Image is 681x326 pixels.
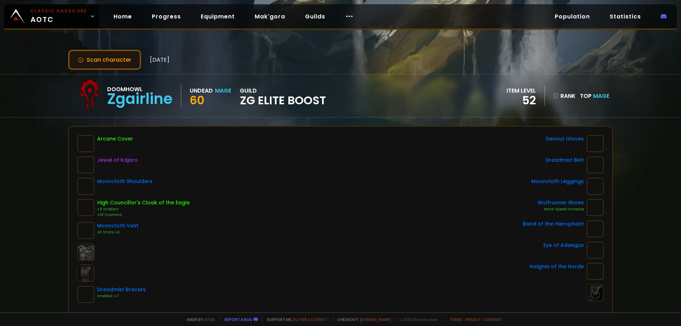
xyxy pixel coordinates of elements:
[108,9,138,24] a: Home
[593,92,609,100] span: Mage
[97,286,146,293] div: Dreadmist Bracers
[146,9,187,24] a: Progress
[77,156,94,173] img: item-19601
[604,9,647,24] a: Statistics
[587,178,604,195] img: item-14137
[546,156,584,164] div: Dreadmist Belt
[97,206,190,212] div: +9 Intellect
[240,95,326,106] span: ZG Elite Boost
[204,317,215,322] a: a fan
[546,135,584,143] div: Devout Gloves
[587,199,604,216] img: item-13101
[506,95,536,106] div: 52
[68,50,141,70] button: Scan character
[97,293,146,299] div: Intellect +7
[333,317,391,322] span: Checkout
[465,317,481,322] a: Privacy
[299,9,331,24] a: Guilds
[31,8,87,14] small: Classic Hardcore
[240,86,326,106] div: guild
[77,286,94,303] img: item-16703
[31,8,87,25] span: AOTC
[107,94,172,104] div: Zgairline
[225,317,252,322] a: Report a bug
[530,263,584,270] div: Insignia of the Horde
[183,317,215,322] span: Made by
[587,263,604,280] img: item-209623
[195,9,240,24] a: Equipment
[580,92,609,100] div: Top
[97,212,190,218] div: +10 Stamina
[587,220,604,237] img: item-13096
[523,220,584,228] div: Band of the Hierophant
[249,9,291,24] a: Mak'gora
[360,317,391,322] a: [DOMAIN_NAME]
[293,317,328,322] a: Buy me a coffee
[190,86,213,95] div: Undead
[150,55,170,64] span: [DATE]
[538,206,584,212] div: Minor Speed Increase
[531,178,584,185] div: Mooncloth Leggings
[215,86,231,95] div: Mage
[97,230,138,235] div: All Stats +3
[190,92,204,108] span: 60
[587,135,604,152] img: item-16692
[97,222,138,230] div: Mooncloth Vest
[483,317,502,322] a: Consent
[587,156,604,173] img: item-16702
[449,317,463,322] a: Terms
[77,178,94,195] img: item-14139
[97,135,133,143] div: Arcane Cover
[553,92,576,100] div: rank
[538,199,584,206] div: Wolfrunner Shoes
[549,9,596,24] a: Population
[77,199,94,216] img: item-10138
[395,317,438,322] span: v. d752d5 - production
[543,242,584,249] div: Eye of Adaegus
[97,199,190,206] div: High Councillor's Cloak of the Eagle
[506,86,536,95] div: item level
[262,317,328,322] span: Support me,
[4,4,99,28] a: Classic HardcoreAOTC
[107,85,172,94] div: Doomhowl
[97,156,138,164] div: Jewel of Kajaro
[77,135,94,152] img: item-8292
[97,178,153,185] div: Mooncloth Shoulders
[587,242,604,259] img: item-5266
[77,222,94,239] img: item-14138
